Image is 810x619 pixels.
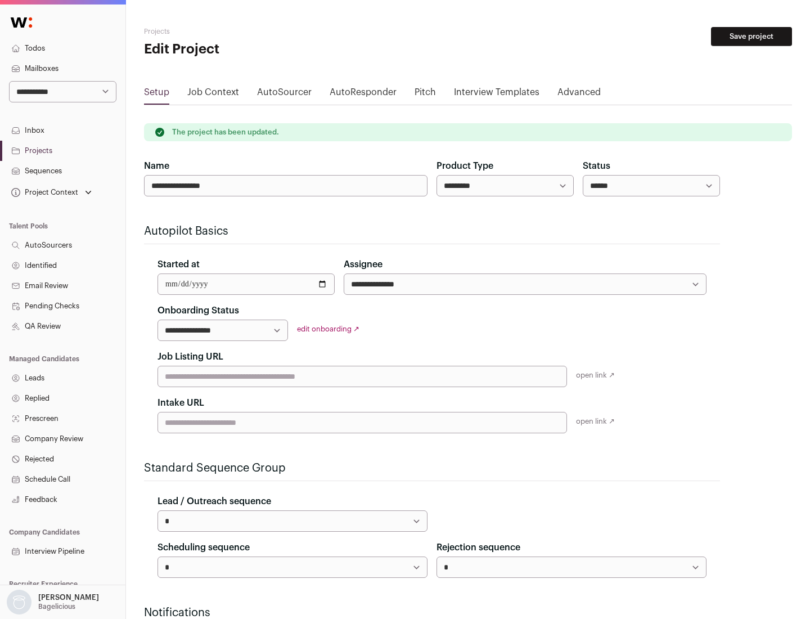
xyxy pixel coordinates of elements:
label: Onboarding Status [157,304,239,317]
label: Lead / Outreach sequence [157,495,271,508]
label: Started at [157,258,200,271]
label: Product Type [436,159,493,173]
button: Open dropdown [4,590,101,614]
p: [PERSON_NAME] [38,593,99,602]
img: Wellfound [4,11,38,34]
label: Status [583,159,610,173]
a: Pitch [415,86,436,104]
button: Save project [711,27,792,46]
a: AutoResponder [330,86,397,104]
a: Advanced [557,86,601,104]
label: Scheduling sequence [157,541,250,554]
p: Bagelicious [38,602,75,611]
label: Job Listing URL [157,350,223,364]
p: The project has been updated. [172,128,279,137]
h2: Autopilot Basics [144,223,720,239]
a: Job Context [187,86,239,104]
button: Open dropdown [9,185,94,200]
label: Rejection sequence [436,541,520,554]
label: Intake URL [157,396,204,410]
h2: Standard Sequence Group [144,460,720,476]
a: Interview Templates [454,86,539,104]
a: Setup [144,86,169,104]
h2: Projects [144,27,360,36]
img: nopic.png [7,590,31,614]
div: Project Context [9,188,78,197]
label: Assignee [344,258,382,271]
a: edit onboarding ↗ [297,325,359,333]
a: AutoSourcer [257,86,312,104]
h1: Edit Project [144,41,360,59]
label: Name [144,159,169,173]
